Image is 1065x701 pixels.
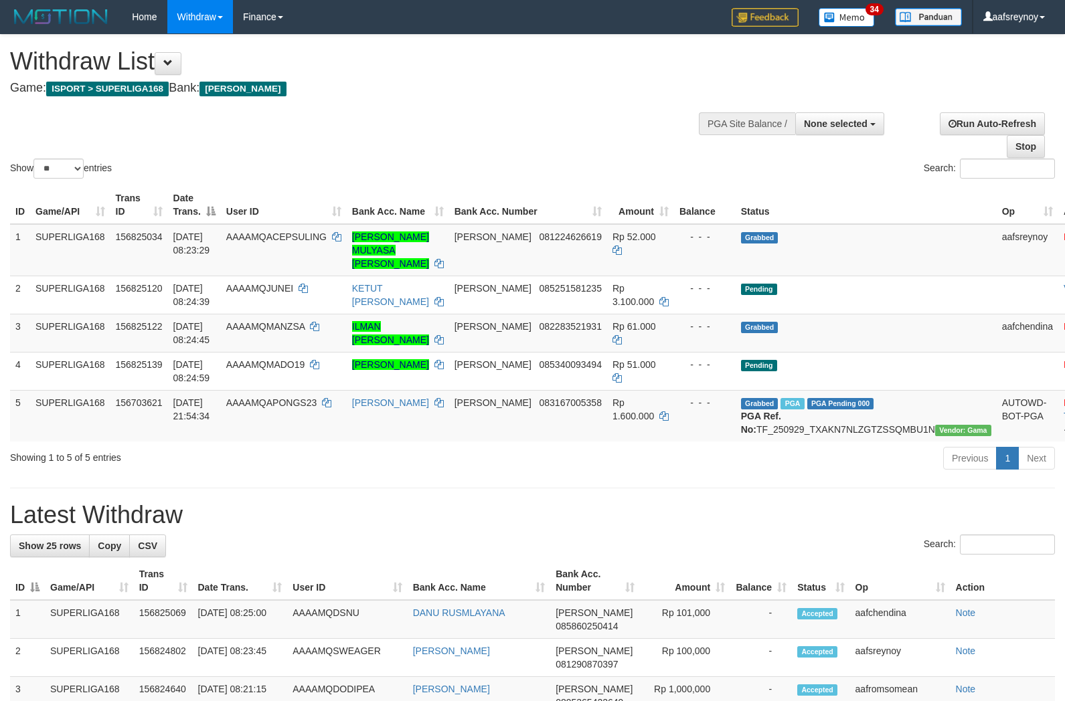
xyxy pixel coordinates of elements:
[193,639,288,677] td: [DATE] 08:23:45
[730,562,792,600] th: Balance: activate to sort column ascending
[850,600,951,639] td: aafchendina
[352,397,429,408] a: [PERSON_NAME]
[110,186,168,224] th: Trans ID: activate to sort column ascending
[795,112,884,135] button: None selected
[226,397,317,408] span: AAAAMQAPONGS23
[699,112,795,135] div: PGA Site Balance /
[116,397,163,408] span: 156703621
[540,359,602,370] span: Copy 085340093494 to clipboard
[173,283,210,307] span: [DATE] 08:24:39
[943,447,997,470] a: Previous
[89,534,130,557] a: Copy
[10,562,45,600] th: ID: activate to sort column descending
[732,8,799,27] img: Feedback.jpg
[741,411,781,435] b: PGA Ref. No:
[956,645,976,656] a: Note
[741,284,777,295] span: Pending
[10,445,434,464] div: Showing 1 to 5 of 5 entries
[797,684,837,696] span: Accepted
[556,621,618,631] span: Copy 085860250414 to clipboard
[413,645,490,656] a: [PERSON_NAME]
[193,562,288,600] th: Date Trans.: activate to sort column ascending
[455,283,531,294] span: [PERSON_NAME]
[997,390,1058,441] td: AUTOWD-BOT-PGA
[226,283,293,294] span: AAAAMQJUNEI
[138,540,157,551] span: CSV
[612,283,654,307] span: Rp 3.100.000
[347,186,449,224] th: Bank Acc. Name: activate to sort column ascending
[352,321,429,345] a: ILMAN [PERSON_NAME]
[797,608,837,619] span: Accepted
[352,283,429,307] a: KETUT [PERSON_NAME]
[996,447,1019,470] a: 1
[10,186,30,224] th: ID
[30,224,110,276] td: SUPERLIGA168
[540,231,602,242] span: Copy 081224626619 to clipboard
[781,398,804,409] span: Marked by aafchhiseyha
[173,359,210,383] span: [DATE] 08:24:59
[10,48,697,75] h1: Withdraw List
[556,659,618,670] span: Copy 081290870397 to clipboard
[10,276,30,314] td: 2
[850,639,951,677] td: aafsreynoy
[997,186,1058,224] th: Op: activate to sort column ascending
[45,639,134,677] td: SUPERLIGA168
[960,534,1055,555] input: Search:
[413,684,490,694] a: [PERSON_NAME]
[173,231,210,256] span: [DATE] 08:23:29
[455,321,531,332] span: [PERSON_NAME]
[10,502,1055,528] h1: Latest Withdraw
[612,321,656,332] span: Rp 61.000
[741,360,777,371] span: Pending
[556,645,633,656] span: [PERSON_NAME]
[640,639,730,677] td: Rp 100,000
[19,540,81,551] span: Show 25 rows
[556,607,633,618] span: [PERSON_NAME]
[413,607,505,618] a: DANU RUSMLAYANA
[679,282,730,295] div: - - -
[134,600,193,639] td: 156825069
[804,118,868,129] span: None selected
[792,562,849,600] th: Status: activate to sort column ascending
[226,321,305,332] span: AAAAMQMANZSA
[956,684,976,694] a: Note
[607,186,674,224] th: Amount: activate to sort column ascending
[221,186,347,224] th: User ID: activate to sort column ascending
[173,321,210,345] span: [DATE] 08:24:45
[129,534,166,557] a: CSV
[866,3,884,15] span: 34
[30,276,110,314] td: SUPERLIGA168
[10,159,112,179] label: Show entries
[997,224,1058,276] td: aafsreynoy
[540,397,602,408] span: Copy 083167005358 to clipboard
[455,397,531,408] span: [PERSON_NAME]
[850,562,951,600] th: Op: activate to sort column ascending
[540,321,602,332] span: Copy 082283521931 to clipboard
[287,562,407,600] th: User ID: activate to sort column ascending
[10,534,90,557] a: Show 25 rows
[679,230,730,243] div: - - -
[134,639,193,677] td: 156824802
[46,82,169,96] span: ISPORT > SUPERLIGA168
[134,562,193,600] th: Trans ID: activate to sort column ascending
[1018,447,1055,470] a: Next
[45,600,134,639] td: SUPERLIGA168
[10,639,45,677] td: 2
[10,600,45,639] td: 1
[33,159,84,179] select: Showentries
[116,231,163,242] span: 156825034
[807,398,874,409] span: PGA Pending
[10,314,30,352] td: 3
[193,600,288,639] td: [DATE] 08:25:00
[674,186,736,224] th: Balance
[935,425,991,436] span: Vendor URL: https://trx31.1velocity.biz
[352,359,429,370] a: [PERSON_NAME]
[30,186,110,224] th: Game/API: activate to sort column ascending
[612,359,656,370] span: Rp 51.000
[736,390,997,441] td: TF_250929_TXAKN7NLZGTZSSQMBU1N
[612,397,654,421] span: Rp 1.600.000
[819,8,875,27] img: Button%20Memo.svg
[556,684,633,694] span: [PERSON_NAME]
[1007,135,1045,158] a: Stop
[10,82,697,95] h4: Game: Bank:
